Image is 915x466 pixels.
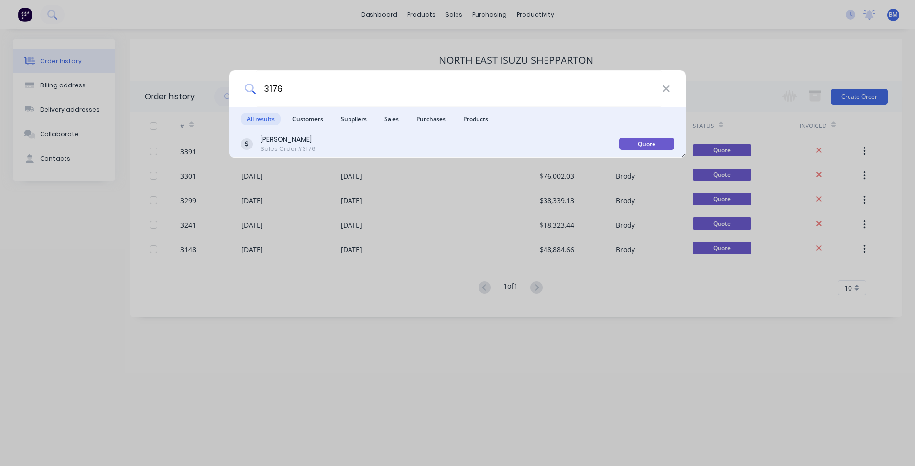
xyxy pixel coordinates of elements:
div: Quote [619,138,674,150]
span: Sales [378,113,405,125]
span: Suppliers [335,113,372,125]
span: Purchases [411,113,452,125]
input: Start typing a customer or supplier name to create a new order... [256,70,662,107]
span: Customers [286,113,329,125]
div: Sales Order #3176 [261,145,316,153]
span: Products [457,113,494,125]
div: [PERSON_NAME] [261,134,316,145]
span: All results [241,113,281,125]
